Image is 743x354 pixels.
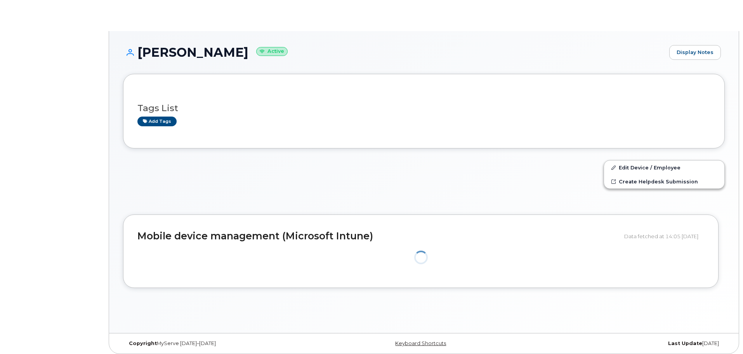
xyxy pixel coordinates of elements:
[123,340,324,347] div: MyServe [DATE]–[DATE]
[129,340,157,346] strong: Copyright
[123,45,665,59] h1: [PERSON_NAME]
[624,229,704,244] div: Data fetched at 14:05 [DATE]
[137,231,618,242] h2: Mobile device management (Microsoft Intune)
[256,47,288,56] small: Active
[604,174,724,188] a: Create Helpdesk Submission
[524,340,725,347] div: [DATE]
[668,340,702,346] strong: Last Update
[137,103,710,113] h3: Tags List
[395,340,446,346] a: Keyboard Shortcuts
[137,117,177,126] a: Add tags
[669,45,721,60] a: Display Notes
[604,160,724,174] a: Edit Device / Employee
